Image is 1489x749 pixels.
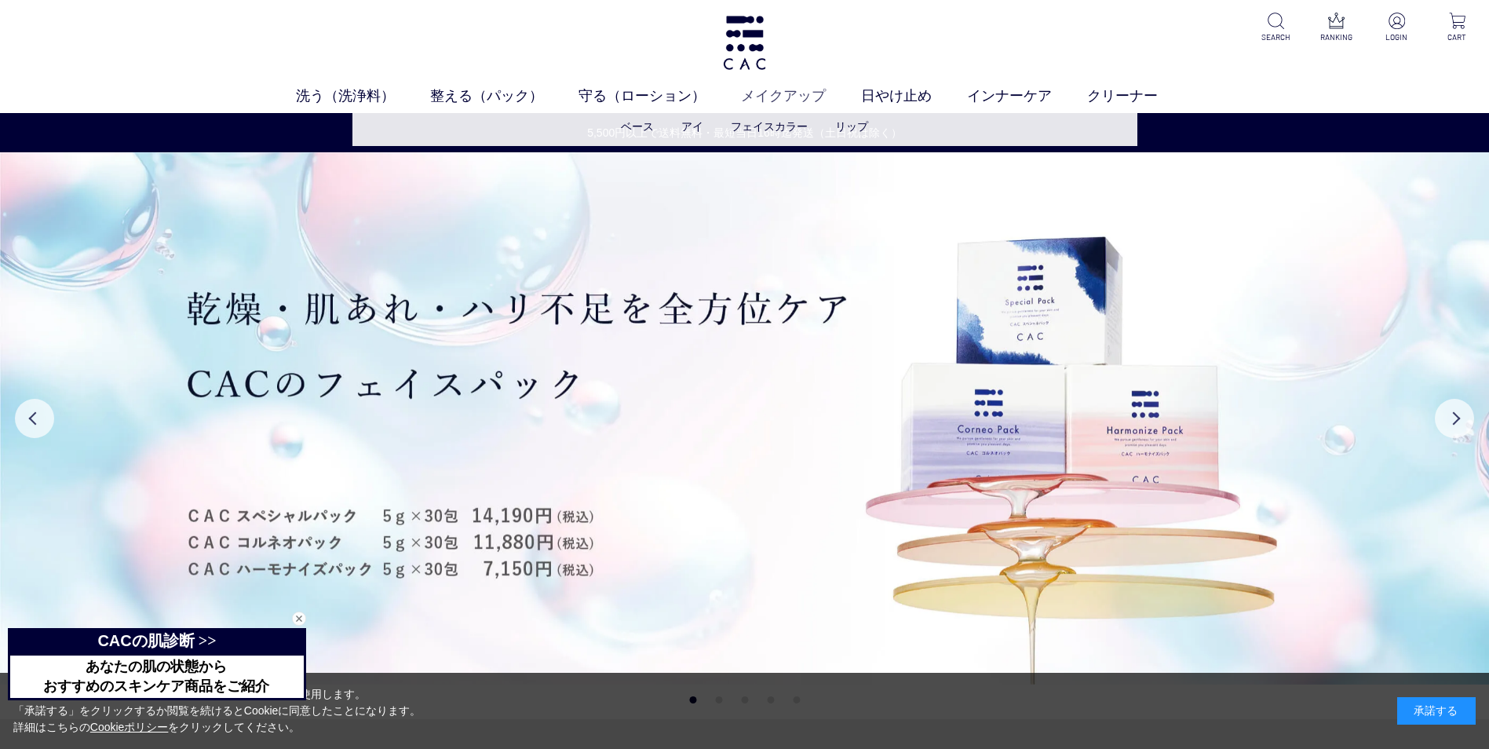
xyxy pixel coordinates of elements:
[1438,13,1476,43] a: CART
[1,125,1488,141] a: 5,500円以上で送料無料・最短当日16時迄発送（土日祝は除く）
[1435,399,1474,438] button: Next
[1438,31,1476,43] p: CART
[681,120,703,133] a: アイ
[430,86,578,107] a: 整える（パック）
[578,86,741,107] a: 守る（ローション）
[1378,31,1416,43] p: LOGIN
[15,399,54,438] button: Previous
[13,686,422,736] div: 当サイトでは、お客様へのサービス向上のためにCookieを使用します。 「承諾する」をクリックするか閲覧を続けるとCookieに同意したことになります。 詳細はこちらの をクリックしてください。
[296,86,430,107] a: 洗う（洗浄料）
[1378,13,1416,43] a: LOGIN
[1397,697,1476,725] div: 承諾する
[861,86,967,107] a: 日やけ止め
[1087,86,1193,107] a: クリーナー
[741,86,861,107] a: メイクアップ
[1257,13,1295,43] a: SEARCH
[835,120,868,133] a: リップ
[621,120,654,133] a: ベース
[1317,13,1356,43] a: RANKING
[1317,31,1356,43] p: RANKING
[721,16,768,70] img: logo
[90,721,169,733] a: Cookieポリシー
[967,86,1087,107] a: インナーケア
[1257,31,1295,43] p: SEARCH
[731,120,808,133] a: フェイスカラー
